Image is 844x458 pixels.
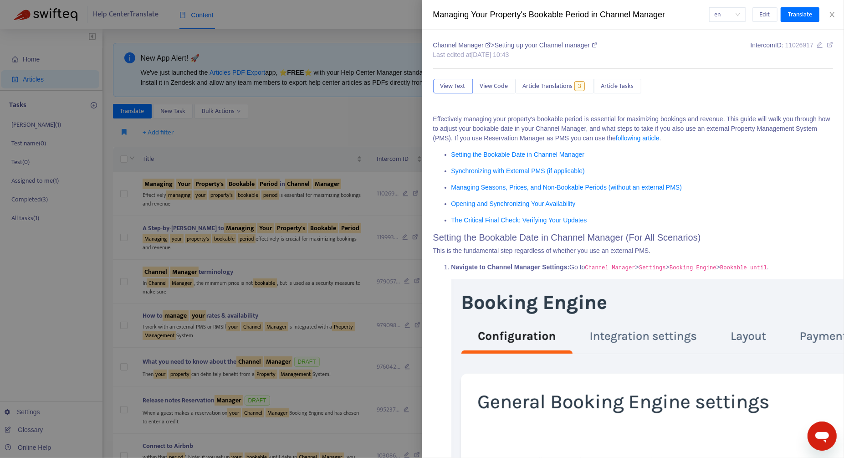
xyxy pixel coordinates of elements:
[574,81,585,91] span: 3
[785,41,813,49] span: 11026917
[433,79,473,93] button: View Text
[670,265,716,271] code: Booking Engine
[451,263,570,271] b: Navigate to Channel Manager Settings:
[752,7,778,22] button: Edit
[433,50,598,60] div: Last edited at [DATE] 10:43
[616,134,660,142] a: following article
[751,41,833,60] div: Intercom ID:
[585,265,635,271] code: Channel Manager
[451,151,585,158] a: Setting the Bookable Date in Channel Manager
[433,41,495,49] span: Channel Manager >
[720,265,767,271] code: Bookable until
[451,200,576,207] a: Opening and Synchronizing Your Availability
[523,81,573,91] span: Article Translations
[808,422,837,451] iframe: Button to launch messaging window
[433,114,834,143] p: Effectively managing your property's bookable period is essential for maximizing bookings and rev...
[781,7,819,22] button: Translate
[639,265,666,271] code: Settings
[601,81,634,91] span: Article Tasks
[440,81,465,91] span: View Text
[451,216,587,224] a: The Critical Final Check: Verifying Your Updates
[594,79,641,93] button: Article Tasks
[826,10,839,19] button: Close
[433,9,709,21] div: Managing Your Property's Bookable Period in Channel Manager
[433,246,834,256] p: This is the fundamental step regardless of whether you use an external PMS.
[516,79,594,93] button: Article Translations3
[715,8,740,21] span: en
[473,79,516,93] button: View Code
[433,232,834,243] h2: Setting the Bookable Date in Channel Manager (For All Scenarios)
[760,10,770,20] span: Edit
[451,262,834,272] p: Go to > > > .
[480,81,508,91] span: View Code
[495,41,597,49] span: Setting up your Channel manager
[451,184,682,191] a: Managing Seasons, Prices, and Non-Bookable Periods (without an external PMS)
[829,11,836,18] span: close
[451,167,585,175] a: Synchronizing with External PMS (if applicable)
[788,10,812,20] span: Translate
